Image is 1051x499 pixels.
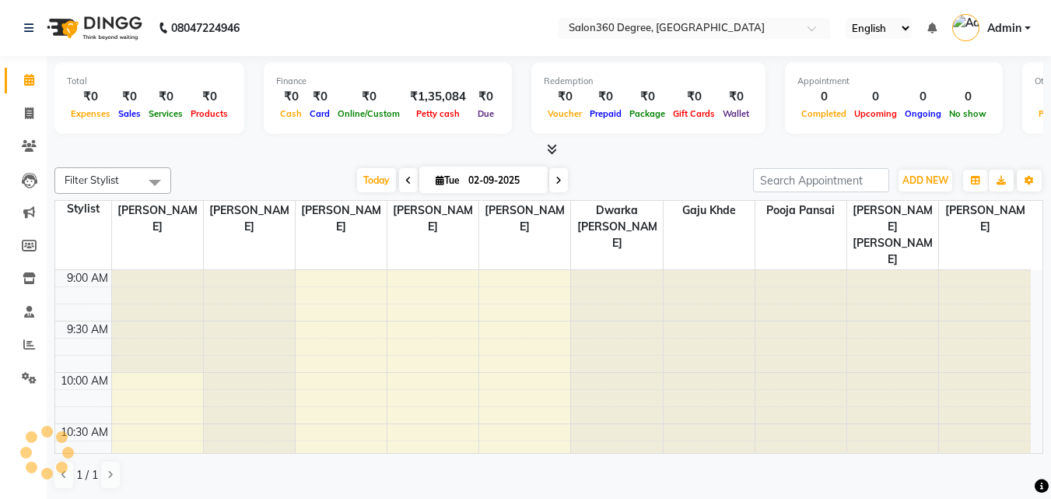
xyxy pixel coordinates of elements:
div: ₹0 [187,88,232,106]
input: 2025-09-02 [464,169,541,192]
div: ₹0 [544,88,586,106]
div: Appointment [797,75,990,88]
div: 0 [901,88,945,106]
span: Card [306,108,334,119]
span: [PERSON_NAME] [939,201,1031,237]
div: ₹0 [334,88,404,106]
div: Stylist [55,201,111,217]
div: ₹0 [719,88,753,106]
span: Wallet [719,108,753,119]
div: 0 [850,88,901,106]
span: Admin [987,20,1021,37]
div: ₹0 [67,88,114,106]
span: dwarka [PERSON_NAME] [571,201,662,253]
span: Cash [276,108,306,119]
span: Ongoing [901,108,945,119]
div: ₹0 [114,88,145,106]
span: [PERSON_NAME] [112,201,203,237]
span: Services [145,108,187,119]
span: Petty cash [412,108,464,119]
div: 0 [945,88,990,106]
div: ₹0 [145,88,187,106]
div: 0 [797,88,850,106]
span: Tue [432,174,464,186]
span: Today [357,168,396,192]
div: 9:00 AM [64,270,111,286]
span: No show [945,108,990,119]
span: Sales [114,108,145,119]
span: ADD NEW [902,174,948,186]
span: [PERSON_NAME] [479,201,570,237]
span: Voucher [544,108,586,119]
div: ₹1,35,084 [404,88,472,106]
span: Due [474,108,498,119]
span: Package [625,108,669,119]
span: Completed [797,108,850,119]
span: Products [187,108,232,119]
span: 1 / 1 [76,467,98,483]
div: Finance [276,75,499,88]
div: ₹0 [669,88,719,106]
div: 9:30 AM [64,322,111,338]
div: Total [67,75,232,88]
div: ₹0 [472,88,499,106]
span: Expenses [67,108,114,119]
div: ₹0 [625,88,669,106]
div: 10:30 AM [58,424,111,441]
span: Upcoming [850,108,901,119]
img: logo [40,6,146,50]
span: [PERSON_NAME] [387,201,478,237]
span: gaju khde [664,201,755,220]
span: pooja pansai [755,201,846,220]
span: Filter Stylist [65,174,119,186]
span: [PERSON_NAME] [296,201,387,237]
span: [PERSON_NAME] [204,201,295,237]
span: Online/Custom [334,108,404,119]
div: 10:00 AM [58,373,111,389]
span: Prepaid [586,108,625,119]
span: Gift Cards [669,108,719,119]
span: [PERSON_NAME] [PERSON_NAME] [847,201,938,269]
div: ₹0 [276,88,306,106]
img: Admin [952,14,979,41]
b: 08047224946 [171,6,240,50]
div: Redemption [544,75,753,88]
div: ₹0 [586,88,625,106]
input: Search Appointment [753,168,889,192]
button: ADD NEW [899,170,952,192]
div: ₹0 [306,88,334,106]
